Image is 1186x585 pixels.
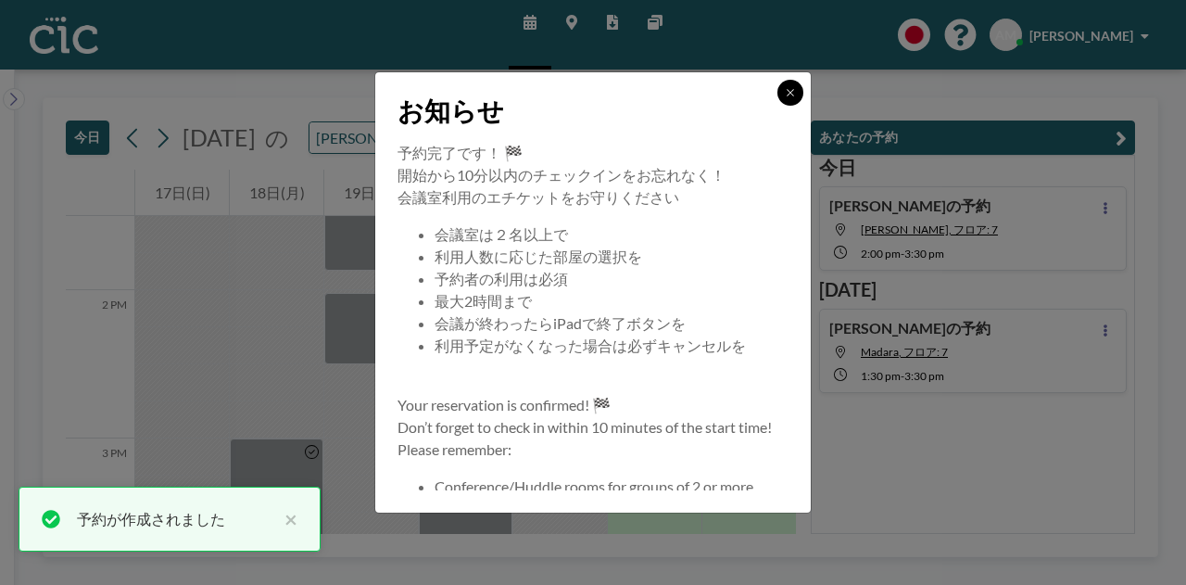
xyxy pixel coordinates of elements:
span: 会議室は２名以上で [435,225,568,243]
span: 会議室利用のエチケットをお守りください [397,188,679,206]
span: 最大2時間まで [435,292,532,310]
span: Your reservation is confirmed! 🏁 [397,396,611,413]
span: 開始から10分以内のチェックインをお忘れなく！ [397,166,725,184]
span: 予約完了です！ 🏁 [397,144,523,161]
span: Conference/Huddle rooms for groups of 2 or more [435,477,753,495]
span: 会議が終わったらiPadで終了ボタンを [435,314,686,332]
span: お知らせ [397,95,504,127]
span: Please remember: [397,440,511,458]
span: Don’t forget to check in within 10 minutes of the start time! [397,418,772,436]
span: 予約者の利用は必須 [435,270,568,287]
span: 利用人数に応じた部屋の選択を [435,248,642,265]
button: close [275,508,297,530]
span: 利用予定がなくなった場合は必ずキャンセルを [435,337,746,354]
div: 予約が作成されました [77,508,275,530]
